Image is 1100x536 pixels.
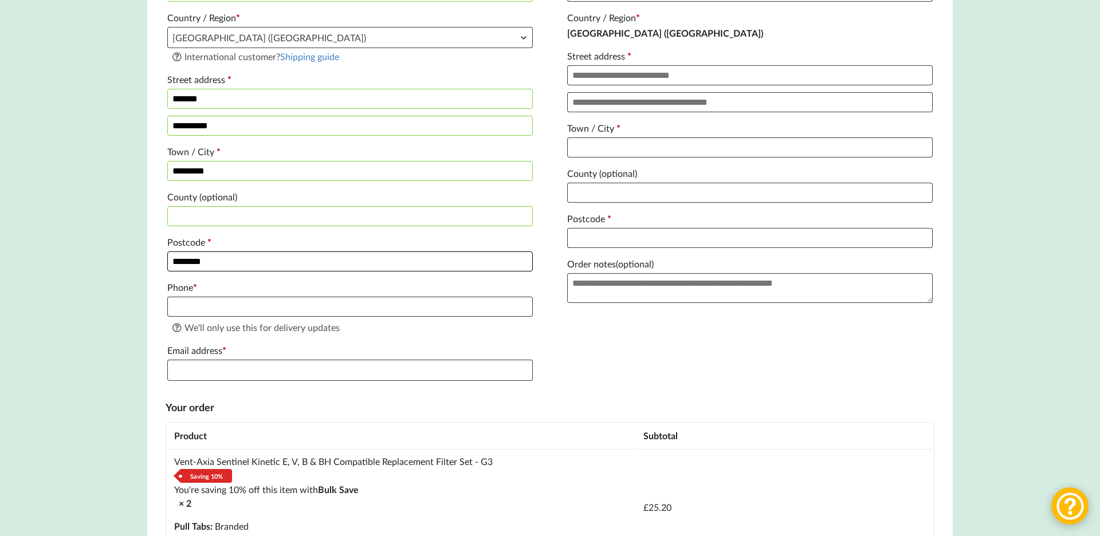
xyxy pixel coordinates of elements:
[167,70,533,89] label: Street address
[567,210,933,228] label: Postcode
[167,188,533,206] label: County
[166,401,934,414] h3: Your order
[643,502,671,513] bdi: 25.20
[567,164,933,183] label: County
[280,51,339,62] a: Shipping guide
[174,519,213,533] dt: Pull Tabs:
[167,341,533,360] label: Email address
[199,191,237,202] span: (optional)
[167,233,533,251] label: Postcode
[167,424,635,448] th: Product
[167,9,533,27] label: Country / Region
[174,519,628,533] p: Branded
[179,498,191,509] strong: × 2
[167,143,533,161] label: Town / City
[167,278,533,297] label: Phone
[172,321,528,334] div: We'll only use this for delivery updates
[643,502,649,513] span: £
[172,50,528,64] div: International customer?
[567,255,933,273] label: Order notes
[567,27,763,38] strong: [GEOGRAPHIC_DATA] ([GEOGRAPHIC_DATA])
[318,484,359,495] b: Bulk Save
[567,119,933,137] label: Town / City
[567,9,933,27] label: Country / Region
[616,258,654,269] span: (optional)
[174,483,628,496] div: You're saving 10% off this item with
[168,27,532,48] span: United Kingdom (UK)
[567,47,933,65] label: Street address
[599,168,637,179] span: (optional)
[167,27,533,48] span: Country / Region
[637,424,933,448] th: Subtotal
[180,469,232,483] div: Saving 10%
